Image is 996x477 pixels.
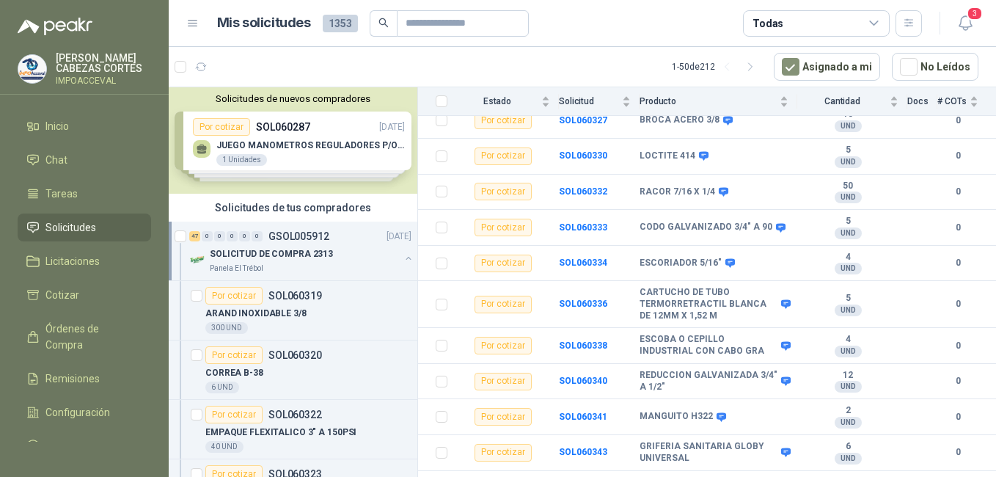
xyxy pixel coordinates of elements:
p: [DATE] [387,230,411,244]
span: Estado [456,96,538,106]
p: SOL060319 [268,291,322,301]
span: # COTs [937,96,967,106]
a: Por cotizarSOL060320CORREA B-386 UND [169,341,417,400]
span: Chat [45,152,67,168]
b: LOCTITE 414 [640,150,695,162]
th: # COTs [937,87,996,116]
th: Solicitud [559,87,640,116]
div: UND [835,227,862,239]
b: 2 [797,405,898,417]
div: 300 UND [205,322,248,334]
p: ARAND INOXIDABLE 3/8 [205,307,307,321]
th: Cantidad [797,87,907,116]
a: Cotizar [18,281,151,309]
span: Remisiones [45,371,100,387]
span: 1353 [323,15,358,32]
b: 0 [937,185,978,199]
p: GSOL005912 [268,231,329,241]
span: Tareas [45,186,78,202]
p: SOL060320 [268,350,322,360]
div: UND [835,453,862,465]
th: Estado [456,87,559,116]
div: 47 [189,231,200,241]
a: Manuales y ayuda [18,432,151,460]
div: Por cotizar [475,408,532,426]
button: Solicitudes de nuevos compradores [175,93,411,104]
b: MANGUITO H322 [640,411,713,423]
a: SOL060330 [559,150,607,161]
span: search [378,18,389,28]
a: Chat [18,146,151,174]
div: UND [835,417,862,429]
a: SOL060340 [559,376,607,386]
b: 0 [937,149,978,163]
button: Asignado a mi [774,53,880,81]
div: UND [835,263,862,274]
b: 0 [937,221,978,235]
b: 4 [797,334,898,346]
a: Configuración [18,398,151,426]
p: EMPAQUE FLEXITALICO 3" A 150PSI [205,426,356,440]
div: UND [835,192,862,203]
div: UND [835,346,862,357]
span: Solicitudes [45,219,96,236]
a: 47 0 0 0 0 0 GSOL005912[DATE] Company LogoSOLICITUD DE COMPRA 2313Panela El Trébol [189,227,414,274]
a: Remisiones [18,365,151,393]
p: IMPOACCEVAL [56,76,151,85]
b: SOL060338 [559,341,607,351]
a: SOL060341 [559,412,607,422]
button: 3 [952,10,978,37]
a: SOL060336 [559,299,607,309]
div: Por cotizar [475,148,532,165]
p: CORREA B-38 [205,366,263,380]
div: 0 [202,231,213,241]
p: Panela El Trébol [210,263,263,274]
a: Por cotizarSOL060322EMPAQUE FLEXITALICO 3" A 150PSI40 UND [169,400,417,459]
span: Cotizar [45,287,79,303]
b: 0 [937,256,978,270]
div: Por cotizar [205,287,263,305]
p: SOL060322 [268,409,322,420]
a: SOL060333 [559,222,607,233]
b: SOL060327 [559,115,607,125]
b: 0 [937,410,978,424]
div: 0 [214,231,225,241]
a: Inicio [18,112,151,140]
span: Manuales y ayuda [45,438,129,454]
p: [PERSON_NAME] CABEZAS CORTES [56,53,151,73]
a: Tareas [18,180,151,208]
div: 1 - 50 de 212 [672,55,762,79]
b: SOL060343 [559,447,607,457]
div: 40 UND [205,441,243,453]
b: 6 [797,441,898,453]
b: 0 [937,445,978,459]
b: BROCA ACERO 3/8 [640,114,719,126]
div: UND [835,381,862,393]
button: No Leídos [892,53,978,81]
b: 5 [797,293,898,305]
b: RACOR 7/16 X 1/4 [640,186,715,198]
th: Docs [907,87,937,116]
span: 3 [967,7,983,21]
span: Licitaciones [45,253,100,269]
span: Solicitud [559,96,619,106]
b: 50 [797,181,898,192]
div: Por cotizar [475,255,532,272]
b: 0 [937,374,978,388]
span: Configuración [45,404,110,420]
div: Por cotizar [475,112,532,129]
div: Por cotizar [475,373,532,390]
b: REDUCCION GALVANIZADA 3/4" A 1/2" [640,370,777,393]
a: SOL060332 [559,186,607,197]
div: UND [835,120,862,132]
div: Por cotizar [475,183,532,200]
div: 0 [239,231,250,241]
a: SOL060334 [559,258,607,268]
b: GRIFERIA SANITARIA GLOBY UNIVERSAL [640,441,777,464]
